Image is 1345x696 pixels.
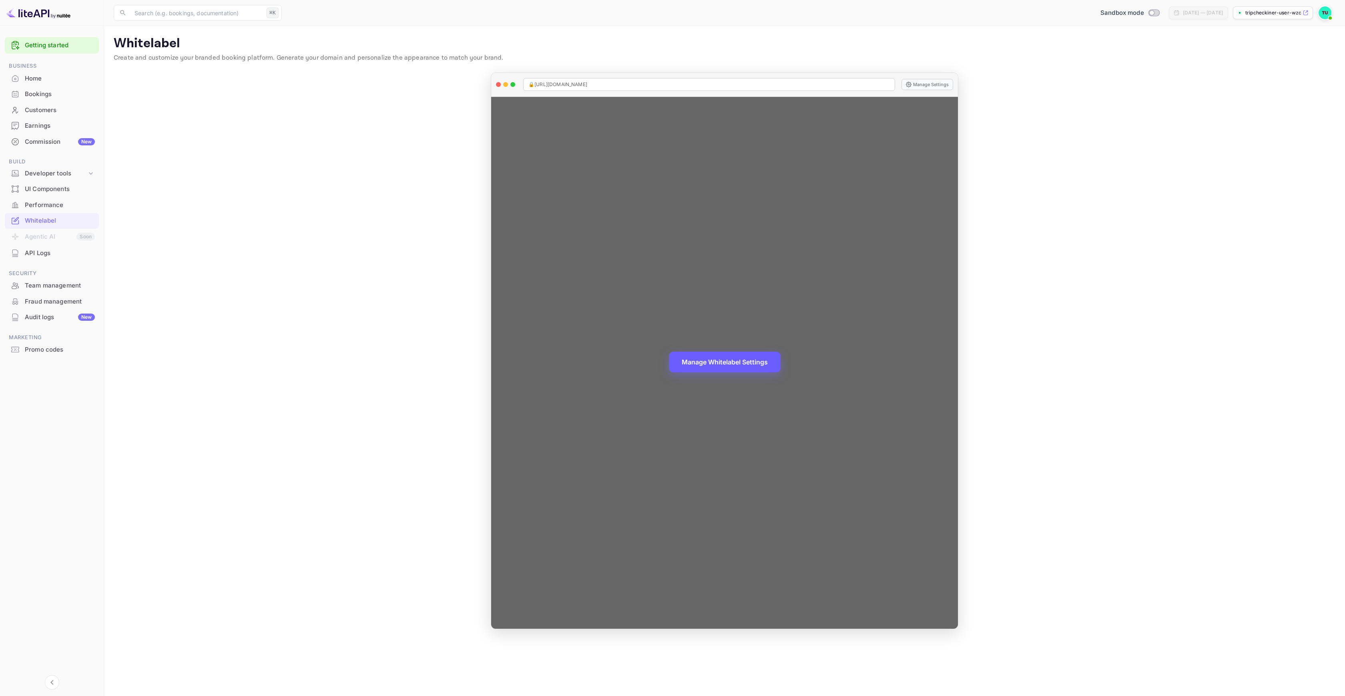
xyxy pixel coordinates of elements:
[25,106,95,115] div: Customers
[5,118,99,133] a: Earnings
[5,333,99,342] span: Marketing
[78,314,95,321] div: New
[25,41,95,50] a: Getting started
[5,103,99,118] div: Customers
[5,37,99,54] div: Getting started
[6,6,70,19] img: LiteAPI logo
[1245,9,1301,16] p: tripcheckiner-user-wzc...
[5,118,99,134] div: Earnings
[5,213,99,229] div: Whitelabel
[25,74,95,83] div: Home
[25,169,87,178] div: Developer tools
[5,310,99,324] a: Audit logsNew
[5,86,99,102] div: Bookings
[114,53,1335,63] p: Create and customize your branded booking platform. Generate your domain and personalize the appe...
[5,294,99,309] a: Fraud management
[25,297,95,306] div: Fraud management
[25,137,95,147] div: Commission
[669,352,781,372] button: Manage Whitelabel Settings
[1100,8,1144,18] span: Sandbox mode
[5,245,99,260] a: API Logs
[5,278,99,293] a: Team management
[5,103,99,117] a: Customers
[5,71,99,86] a: Home
[1097,8,1162,18] div: Switch to Production mode
[130,5,263,21] input: Search (e.g. bookings, documentation)
[25,313,95,322] div: Audit logs
[5,167,99,181] div: Developer tools
[528,81,587,88] span: 🔒 [URL][DOMAIN_NAME]
[5,181,99,196] a: UI Components
[5,197,99,212] a: Performance
[1319,6,1331,19] img: tripCheckiner User
[25,121,95,131] div: Earnings
[5,342,99,357] a: Promo codes
[5,269,99,278] span: Security
[25,90,95,99] div: Bookings
[25,216,95,225] div: Whitelabel
[267,8,279,18] div: ⌘K
[901,79,953,90] button: Manage Settings
[25,345,95,354] div: Promo codes
[5,197,99,213] div: Performance
[5,157,99,166] span: Build
[5,245,99,261] div: API Logs
[25,185,95,194] div: UI Components
[25,201,95,210] div: Performance
[5,86,99,101] a: Bookings
[25,281,95,290] div: Team management
[5,134,99,150] div: CommissionNew
[5,213,99,228] a: Whitelabel
[25,249,95,258] div: API Logs
[114,36,1335,52] p: Whitelabel
[5,310,99,325] div: Audit logsNew
[5,62,99,70] span: Business
[1183,9,1223,16] div: [DATE] — [DATE]
[5,181,99,197] div: UI Components
[5,134,99,149] a: CommissionNew
[78,138,95,145] div: New
[45,675,59,690] button: Collapse navigation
